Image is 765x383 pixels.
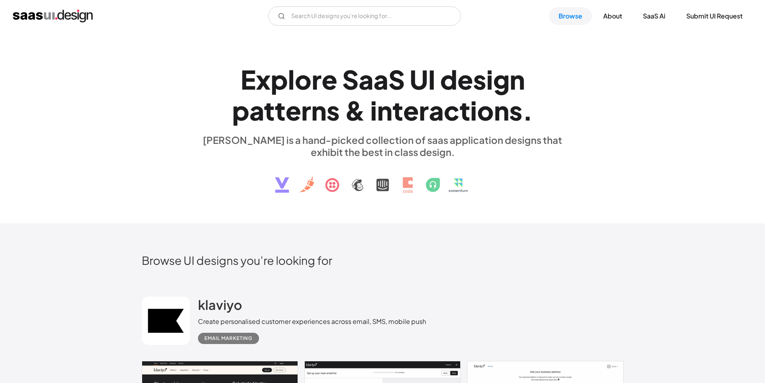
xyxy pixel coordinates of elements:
div: Create personalised customer experiences across email, SMS, mobile push [198,317,426,326]
h2: klaviyo [198,297,242,313]
h2: Browse UI designs you’re looking for [142,253,624,267]
a: Browse [549,7,592,25]
a: klaviyo [198,297,242,317]
div: [PERSON_NAME] is a hand-picked collection of saas application designs that exhibit the best in cl... [198,134,567,158]
img: text, icon, saas logo [261,158,504,200]
input: Search UI designs you're looking for... [268,6,461,26]
a: Submit UI Request [677,7,752,25]
div: Email Marketing [204,334,253,343]
h1: Explore SaaS UI design patterns & interactions. [198,64,567,126]
a: SaaS Ai [633,7,675,25]
a: About [594,7,632,25]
